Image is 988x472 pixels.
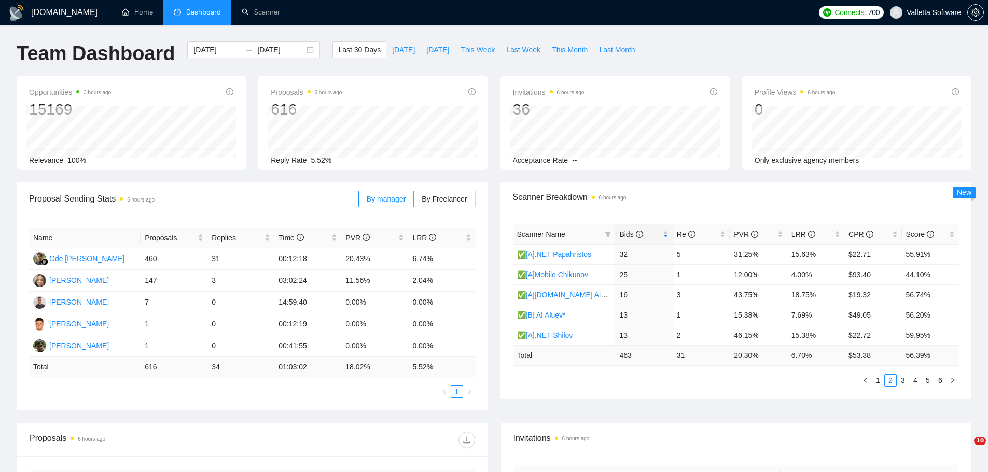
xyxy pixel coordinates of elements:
[513,156,568,164] span: Acceptance Rate
[193,44,241,55] input: Start date
[17,41,175,66] h1: Team Dashboard
[615,325,672,345] td: 13
[552,44,588,55] span: This Month
[33,252,46,265] img: GK
[517,250,592,259] a: ✅[A].NET Papahristos
[421,41,455,58] button: [DATE]
[49,275,109,286] div: [PERSON_NAME]
[141,292,207,313] td: 7
[953,437,978,462] iframe: Intercom live chat
[513,99,585,119] div: 36
[599,195,627,201] time: 6 hours ago
[412,234,436,242] span: LRR
[274,313,341,335] td: 00:12:19
[947,374,959,387] li: Next Page
[33,318,46,331] img: DC
[33,296,46,309] img: MK
[408,270,475,292] td: 2.04%
[41,258,48,265] img: gigradar-bm.png
[459,436,475,444] span: download
[341,357,408,377] td: 18.02 %
[755,156,859,164] span: Only exclusive agency members
[823,8,831,17] img: upwork-logo.png
[33,254,125,262] a: GKGde [PERSON_NAME]
[546,41,593,58] button: This Month
[922,375,934,386] a: 5
[950,377,956,383] span: right
[271,156,307,164] span: Reply Rate
[967,8,984,17] a: setting
[257,44,304,55] input: End date
[513,191,959,204] span: Scanner Breakdown
[145,232,196,244] span: Proposals
[513,432,959,445] span: Invitations
[688,231,695,238] span: info-circle
[866,231,873,238] span: info-circle
[455,41,500,58] button: This Week
[868,7,880,18] span: 700
[127,197,155,203] time: 6 hours ago
[33,274,46,287] img: VS
[952,88,959,95] span: info-circle
[885,375,896,386] a: 2
[562,436,590,441] time: 6 hours ago
[78,436,105,442] time: 6 hours ago
[468,88,476,95] span: info-circle
[245,46,253,54] span: swap-right
[207,357,274,377] td: 34
[341,292,408,313] td: 0.00%
[967,4,984,21] button: setting
[500,41,546,58] button: Last Week
[207,248,274,270] td: 31
[458,432,475,448] button: download
[338,44,381,55] span: Last 30 Days
[274,270,341,292] td: 03:02:24
[677,230,695,238] span: Re
[463,385,476,398] li: Next Page
[844,264,901,284] td: $93.40
[341,335,408,357] td: 0.00%
[517,311,566,319] a: ✅[B] AI Aluev*
[207,270,274,292] td: 3
[787,264,844,284] td: 4.00%
[734,230,758,238] span: PVR
[367,195,406,203] span: By manager
[29,86,111,98] span: Opportunities
[615,305,672,325] td: 13
[279,234,303,242] span: Time
[29,192,358,205] span: Proposal Sending Stats
[834,7,866,18] span: Connects:
[8,5,25,21] img: logo
[909,374,922,387] li: 4
[974,437,986,445] span: 10
[315,90,342,95] time: 6 hours ago
[730,345,787,365] td: 20.30 %
[848,230,873,238] span: CPR
[429,234,436,241] span: info-circle
[174,8,181,16] span: dashboard
[345,234,370,242] span: PVR
[615,264,672,284] td: 25
[226,88,233,95] span: info-circle
[408,357,475,377] td: 5.52 %
[341,270,408,292] td: 11.56%
[392,44,415,55] span: [DATE]
[242,8,280,17] a: searchScanner
[884,374,897,387] li: 2
[730,264,787,284] td: 12.00%
[212,232,262,244] span: Replies
[902,284,959,305] td: 56.74%
[517,230,565,238] span: Scanner Name
[67,156,86,164] span: 100%
[787,325,844,345] td: 15.38%
[902,325,959,345] td: 59.95%
[451,386,463,397] a: 1
[422,195,467,203] span: By Freelancer
[947,374,959,387] button: right
[29,99,111,119] div: 15169
[844,325,901,345] td: $22.72
[755,86,836,98] span: Profile Views
[730,284,787,305] td: 43.75%
[517,331,573,339] a: ✅[A].NET Shilov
